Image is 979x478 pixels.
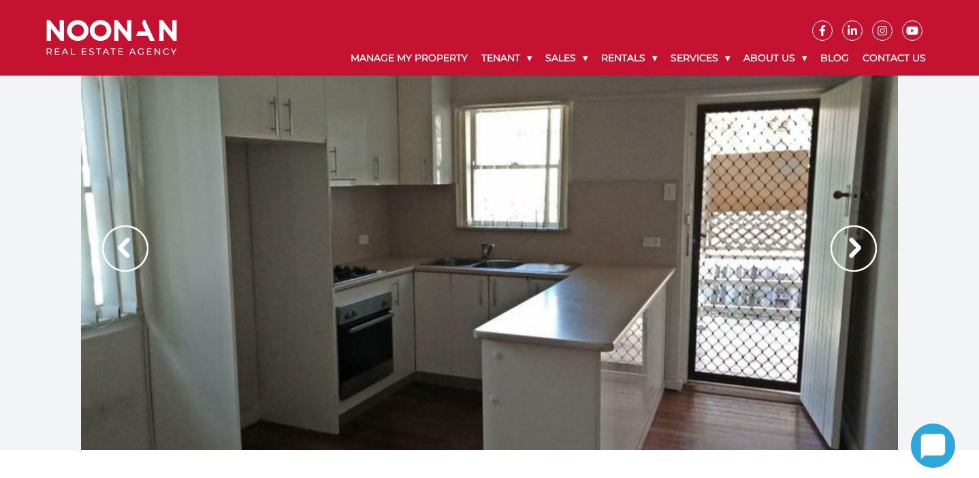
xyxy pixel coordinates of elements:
img: Noonan Real Estate Agency [46,20,177,56]
a: Blog [814,41,856,76]
a: Services [664,41,737,76]
img: Arrow slider [831,225,877,272]
img: Arrow slider [102,225,148,272]
a: Contact Us [856,41,933,76]
a: About Us [737,41,814,76]
a: Tenant [475,41,539,76]
a: Sales [539,41,594,76]
a: Rentals [594,41,664,76]
a: Manage My Property [344,41,475,76]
